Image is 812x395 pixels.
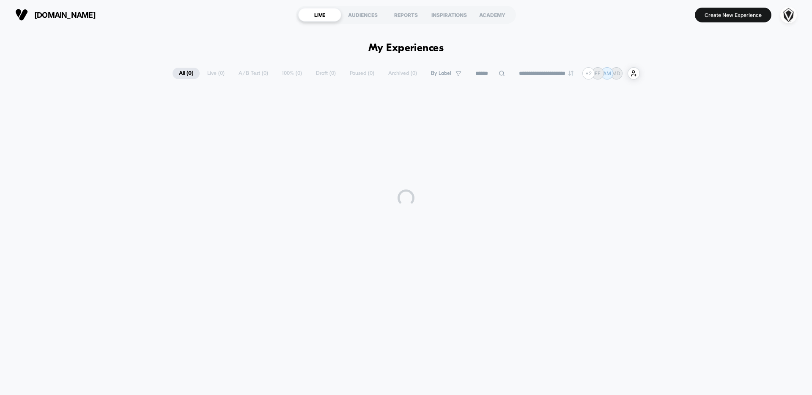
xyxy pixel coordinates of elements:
div: + 2 [582,67,595,80]
span: [DOMAIN_NAME] [34,11,96,19]
button: ppic [778,6,799,24]
img: end [568,71,573,76]
span: All ( 0 ) [173,68,200,79]
div: REPORTS [384,8,428,22]
img: ppic [780,7,797,23]
button: Create New Experience [695,8,771,22]
p: MD [612,70,620,77]
button: [DOMAIN_NAME] [13,8,98,22]
p: EF [595,70,601,77]
div: LIVE [298,8,341,22]
p: AM [603,70,611,77]
img: Visually logo [15,8,28,21]
div: INSPIRATIONS [428,8,471,22]
div: ACADEMY [471,8,514,22]
span: By Label [431,70,451,77]
div: AUDIENCES [341,8,384,22]
h1: My Experiences [368,42,444,55]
